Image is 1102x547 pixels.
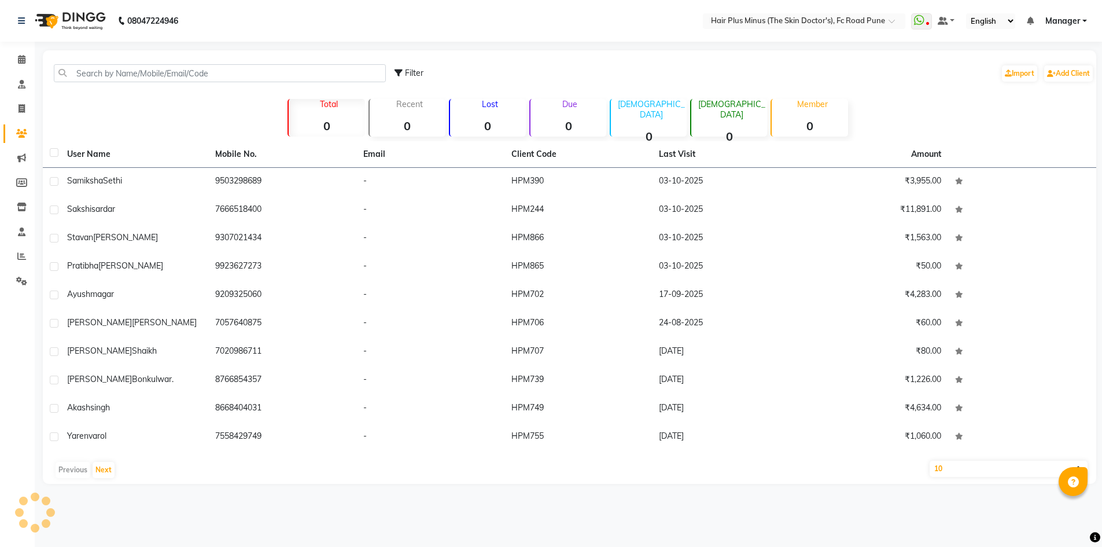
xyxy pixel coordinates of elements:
td: 7558429749 [208,423,356,451]
th: Last Visit [652,141,800,168]
td: HPM244 [504,196,653,225]
td: 03-10-2025 [652,196,800,225]
p: [DEMOGRAPHIC_DATA] [616,99,687,120]
a: Add Client [1044,65,1093,82]
td: - [356,366,504,395]
a: Import [1002,65,1037,82]
p: Member [776,99,847,109]
td: ₹80.00 [800,338,948,366]
strong: 0 [370,119,445,133]
span: [PERSON_NAME] [67,374,132,384]
span: stavan [67,232,93,243]
td: 17-09-2025 [652,281,800,310]
td: ₹50.00 [800,253,948,281]
td: HPM739 [504,366,653,395]
td: - [356,225,504,253]
td: 24-08-2025 [652,310,800,338]
td: 9307021434 [208,225,356,253]
span: magar [90,289,114,299]
td: HPM866 [504,225,653,253]
td: 7020986711 [208,338,356,366]
td: 8668404031 [208,395,356,423]
th: Amount [904,141,948,167]
span: ayush [67,289,90,299]
p: Due [533,99,606,109]
th: User Name [60,141,208,168]
strong: 0 [530,119,606,133]
span: [PERSON_NAME] [67,317,132,328]
strong: 0 [450,119,526,133]
span: varol [89,431,106,441]
td: 8766854357 [208,366,356,395]
span: pratibha [67,260,98,271]
p: Recent [374,99,445,109]
td: ₹3,955.00 [800,168,948,196]
td: [DATE] [652,338,800,366]
p: Total [293,99,364,109]
td: 7666518400 [208,196,356,225]
td: [DATE] [652,366,800,395]
td: 03-10-2025 [652,168,800,196]
p: Lost [455,99,526,109]
span: [PERSON_NAME] [98,260,163,271]
span: Bonkulwar. [132,374,174,384]
th: Mobile No. [208,141,356,168]
strong: 0 [611,129,687,144]
td: - [356,281,504,310]
td: - [356,168,504,196]
td: ₹1,060.00 [800,423,948,451]
span: [PERSON_NAME] [93,232,158,243]
strong: 0 [772,119,847,133]
td: [DATE] [652,423,800,451]
td: ₹1,563.00 [800,225,948,253]
td: 9503298689 [208,168,356,196]
td: HPM706 [504,310,653,338]
span: Sethi [103,175,122,186]
td: ₹60.00 [800,310,948,338]
td: ₹4,634.00 [800,395,948,423]
span: [PERSON_NAME] [67,346,132,356]
td: - [356,338,504,366]
td: 9923627273 [208,253,356,281]
td: HPM707 [504,338,653,366]
span: shaikh [132,346,157,356]
td: [DATE] [652,395,800,423]
strong: 0 [691,129,767,144]
td: 03-10-2025 [652,225,800,253]
td: 03-10-2025 [652,253,800,281]
td: ₹4,283.00 [800,281,948,310]
span: sakshi [67,204,91,214]
span: Samiksha [67,175,103,186]
td: - [356,310,504,338]
td: - [356,196,504,225]
span: yaren [67,431,89,441]
td: 9209325060 [208,281,356,310]
td: - [356,395,504,423]
td: HPM702 [504,281,653,310]
strong: 0 [289,119,364,133]
td: HPM755 [504,423,653,451]
span: singh [90,402,110,413]
td: HPM749 [504,395,653,423]
img: logo [30,5,109,37]
td: 7057640875 [208,310,356,338]
th: Email [356,141,504,168]
span: sardar [91,204,115,214]
span: akash [67,402,90,413]
td: HPM390 [504,168,653,196]
th: Client Code [504,141,653,168]
button: Next [93,462,115,478]
td: HPM865 [504,253,653,281]
td: - [356,423,504,451]
span: [PERSON_NAME] [132,317,197,328]
b: 08047224946 [127,5,178,37]
span: Manager [1045,15,1080,27]
td: - [356,253,504,281]
input: Search by Name/Mobile/Email/Code [54,64,386,82]
span: Filter [405,68,423,78]
td: ₹11,891.00 [800,196,948,225]
p: [DEMOGRAPHIC_DATA] [696,99,767,120]
td: ₹1,226.00 [800,366,948,395]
